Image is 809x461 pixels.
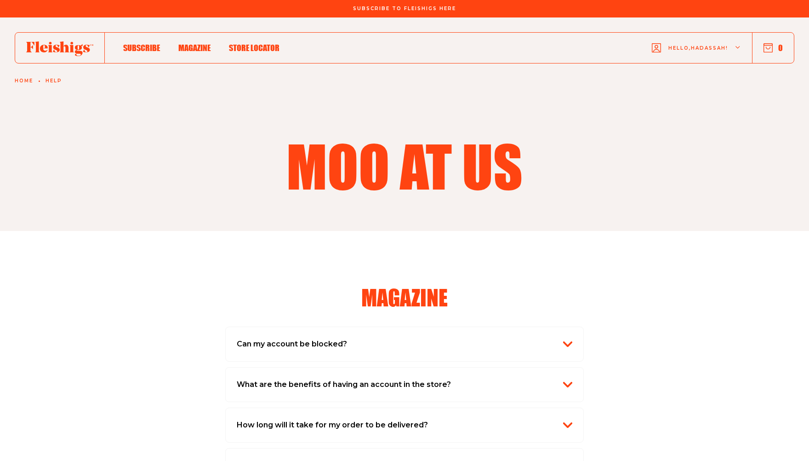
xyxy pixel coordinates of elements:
[229,41,279,54] a: Store locator
[563,340,572,349] img: down arrow
[237,338,347,350] h2: Can my account be blocked?
[353,6,456,12] span: Subscribe To Fleishigs Here
[763,43,783,53] button: 0
[123,43,160,53] span: Subscribe
[229,43,279,53] span: Store locator
[206,137,603,194] h1: Moo at us
[237,379,572,391] button: What are the benefits of having an account in the store?down arrow
[668,45,728,66] span: Hello, Hadassah !
[237,379,451,391] h2: What are the benefits of having an account in the store?
[237,419,572,431] button: How long will it take for my order to be delivered?down arrow
[237,419,428,431] h2: How long will it take for my order to be delivered?
[652,30,741,66] button: Hello,Hadassah!
[15,78,33,84] a: Home
[46,78,62,84] a: Help
[237,338,572,350] button: Can my account be blocked?down arrow
[563,380,572,389] img: down arrow
[563,421,572,430] img: down arrow
[361,286,448,308] h3: magazine
[123,41,160,54] a: Subscribe
[351,6,458,11] a: Subscribe To Fleishigs Here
